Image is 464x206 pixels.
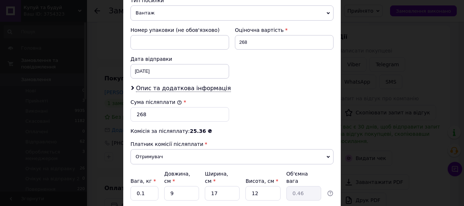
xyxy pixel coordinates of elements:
span: Вантаж [130,5,333,21]
div: Номер упаковки (не обов'язково) [130,26,229,34]
span: Опис та додаткова інформація [136,85,231,92]
span: Отримувач [130,149,333,164]
label: Висота, см [245,178,278,184]
span: 25.36 ₴ [190,128,212,134]
div: Об'ємна вага [286,170,321,185]
div: Дата відправки [130,55,229,63]
label: Сума післяплати [130,99,182,105]
label: Ширина, см [205,171,228,184]
div: Оціночна вартість [235,26,333,34]
label: Вага, кг [130,178,156,184]
span: Платник комісії післяплати [130,141,203,147]
label: Довжина, см [164,171,190,184]
div: Комісія за післяплату: [130,127,333,135]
